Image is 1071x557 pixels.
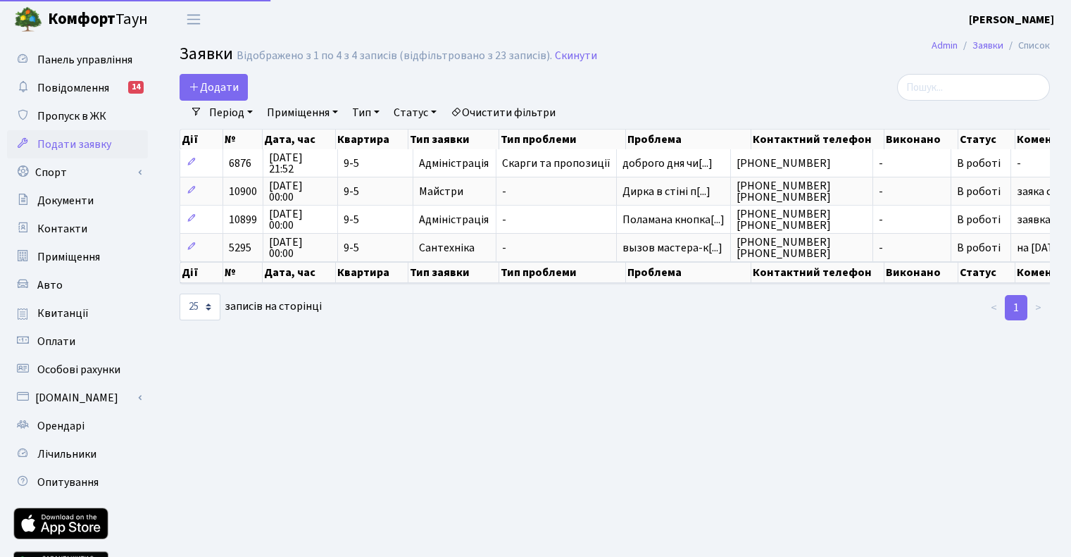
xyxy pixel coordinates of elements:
[261,101,344,125] a: Приміщення
[37,277,63,293] span: Авто
[37,221,87,237] span: Контакти
[37,137,111,152] span: Подати заявку
[957,156,1001,171] span: В роботі
[884,130,958,149] th: Виконано
[957,184,1001,199] span: В роботі
[180,74,248,101] a: Додати
[37,108,106,124] span: Пропуск в ЖК
[346,101,385,125] a: Тип
[958,130,1015,149] th: Статус
[622,212,725,227] span: Поламана кнопка[...]
[737,180,867,203] span: [PHONE_NUMBER] [PHONE_NUMBER]
[263,130,336,149] th: Дата, час
[180,294,220,320] select: записів на сторінці
[419,242,490,254] span: Сантехніка
[203,101,258,125] a: Період
[622,240,722,256] span: вызов мастера-к[...]
[237,49,552,63] div: Відображено з 1 по 4 з 4 записів (відфільтровано з 23 записів).
[884,262,958,283] th: Виконано
[879,156,883,171] span: -
[879,240,883,256] span: -
[502,242,610,254] span: -
[419,158,490,169] span: Адміністрація
[37,418,84,434] span: Орендарі
[7,327,148,356] a: Оплати
[180,130,223,149] th: Дії
[737,237,867,259] span: [PHONE_NUMBER] [PHONE_NUMBER]
[180,294,322,320] label: записів на сторінці
[128,81,144,94] div: 14
[969,12,1054,27] b: [PERSON_NAME]
[7,102,148,130] a: Пропуск в ЖК
[7,468,148,496] a: Опитування
[408,262,499,283] th: Тип заявки
[336,262,408,283] th: Квартира
[932,38,958,53] a: Admin
[37,475,99,490] span: Опитування
[48,8,148,32] span: Таун
[958,262,1015,283] th: Статус
[180,42,233,66] span: Заявки
[37,80,109,96] span: Повідомлення
[897,74,1050,101] input: Пошук...
[626,262,751,283] th: Проблема
[7,384,148,412] a: [DOMAIN_NAME]
[957,212,1001,227] span: В роботі
[879,184,883,199] span: -
[7,243,148,271] a: Приміщення
[969,11,1054,28] a: [PERSON_NAME]
[269,152,332,175] span: [DATE] 21:52
[7,412,148,440] a: Орендарі
[37,249,100,265] span: Приміщення
[37,306,89,321] span: Квитанції
[189,80,239,95] span: Додати
[737,158,867,169] span: [PHONE_NUMBER]
[229,212,257,227] span: 10899
[37,334,75,349] span: Оплати
[37,52,132,68] span: Панель управління
[879,212,883,227] span: -
[1003,38,1050,54] li: Список
[269,208,332,231] span: [DATE] 00:00
[502,214,610,225] span: -
[229,156,251,171] span: 6876
[37,362,120,377] span: Особові рахунки
[388,101,442,125] a: Статус
[419,214,490,225] span: Адміністрація
[499,262,626,283] th: Тип проблеми
[7,158,148,187] a: Спорт
[7,271,148,299] a: Авто
[180,262,223,283] th: Дії
[972,38,1003,53] a: Заявки
[7,356,148,384] a: Особові рахунки
[344,158,407,169] span: 9-5
[910,31,1071,61] nav: breadcrumb
[223,262,263,283] th: №
[957,240,1001,256] span: В роботі
[445,101,561,125] a: Очистити фільтри
[502,158,610,169] span: Скарги та пропозиції
[737,208,867,231] span: [PHONE_NUMBER] [PHONE_NUMBER]
[223,130,263,149] th: №
[499,130,626,149] th: Тип проблеми
[502,186,610,197] span: -
[229,240,251,256] span: 5295
[37,193,94,208] span: Документи
[269,180,332,203] span: [DATE] 00:00
[7,187,148,215] a: Документи
[626,130,751,149] th: Проблема
[7,440,148,468] a: Лічильники
[263,262,336,283] th: Дата, час
[7,130,148,158] a: Подати заявку
[408,130,499,149] th: Тип заявки
[7,46,148,74] a: Панель управління
[419,186,490,197] span: Майстри
[336,130,408,149] th: Квартира
[37,446,96,462] span: Лічильники
[48,8,115,30] b: Комфорт
[555,49,597,63] a: Скинути
[7,74,148,102] a: Повідомлення14
[344,186,407,197] span: 9-5
[344,214,407,225] span: 9-5
[176,8,211,31] button: Переключити навігацію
